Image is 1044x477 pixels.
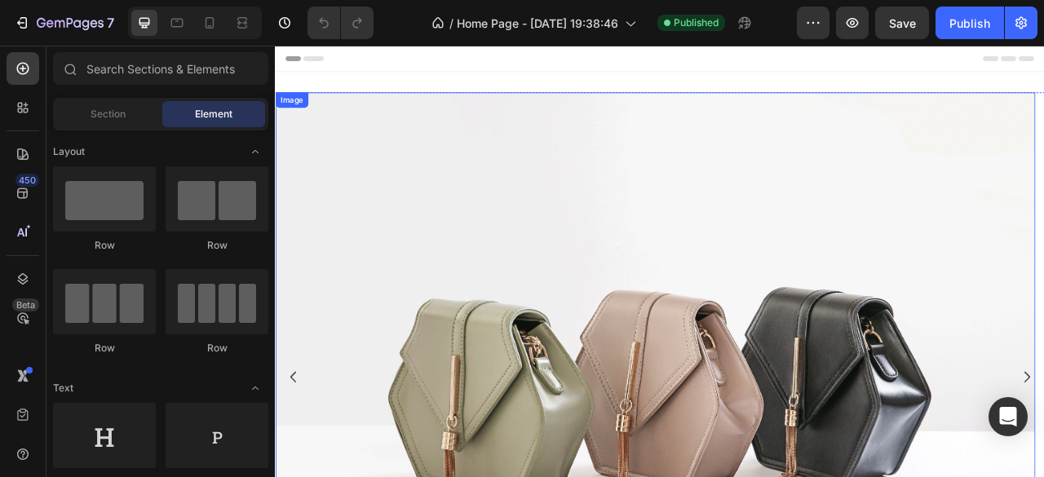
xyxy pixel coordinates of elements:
span: Section [91,107,126,121]
button: Publish [936,7,1004,39]
div: Row [53,341,156,356]
input: Search Sections & Elements [53,52,268,85]
div: Row [166,341,268,356]
span: / [449,15,453,32]
div: 450 [15,174,39,187]
div: Publish [949,15,990,32]
div: Row [166,238,268,253]
span: Published [674,15,719,30]
span: Save [889,16,916,30]
span: Element [195,107,232,121]
div: Row [53,238,156,253]
button: Carousel Next Arrow [933,399,979,444]
iframe: Design area [275,46,1044,477]
p: 7 [107,13,114,33]
div: Beta [12,298,39,311]
span: Toggle open [242,375,268,401]
div: Open Intercom Messenger [989,397,1028,436]
button: Save [875,7,929,39]
div: Undo/Redo [307,7,374,39]
span: Layout [53,144,85,159]
button: 7 [7,7,122,39]
span: Home Page - [DATE] 19:38:46 [457,15,618,32]
span: Text [53,381,73,395]
span: Toggle open [242,139,268,165]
